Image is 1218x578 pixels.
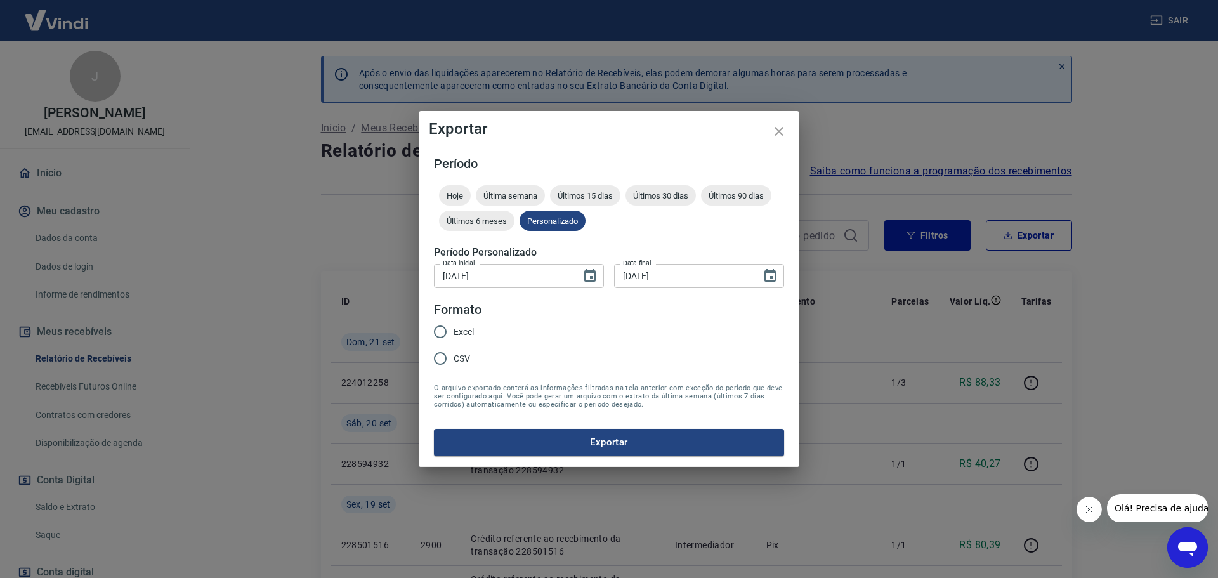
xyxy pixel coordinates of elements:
div: Últimos 90 dias [701,185,771,206]
div: Últimos 15 dias [550,185,620,206]
span: Hoje [439,191,471,200]
div: Últimos 6 meses [439,211,514,231]
span: Última semana [476,191,545,200]
div: Últimos 30 dias [625,185,696,206]
span: Últimos 15 dias [550,191,620,200]
div: Personalizado [520,211,586,231]
label: Data inicial [443,258,475,268]
input: DD/MM/YYYY [614,264,752,287]
span: O arquivo exportado conterá as informações filtradas na tela anterior com exceção do período que ... [434,384,784,409]
h5: Período Personalizado [434,246,784,259]
button: Choose date, selected date is 12 de set de 2025 [577,263,603,289]
button: close [764,116,794,147]
span: Últimos 6 meses [439,216,514,226]
span: CSV [454,352,470,365]
button: Choose date, selected date is 22 de set de 2025 [757,263,783,289]
span: Últimos 30 dias [625,191,696,200]
span: Personalizado [520,216,586,226]
iframe: Mensagem da empresa [1107,494,1208,522]
iframe: Botão para abrir a janela de mensagens [1167,527,1208,568]
span: Olá! Precisa de ajuda? [8,9,107,19]
div: Última semana [476,185,545,206]
legend: Formato [434,301,481,319]
input: DD/MM/YYYY [434,264,572,287]
h4: Exportar [429,121,789,136]
span: Últimos 90 dias [701,191,771,200]
span: Excel [454,325,474,339]
div: Hoje [439,185,471,206]
button: Exportar [434,429,784,456]
h5: Período [434,157,784,170]
label: Data final [623,258,652,268]
iframe: Fechar mensagem [1077,497,1102,522]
